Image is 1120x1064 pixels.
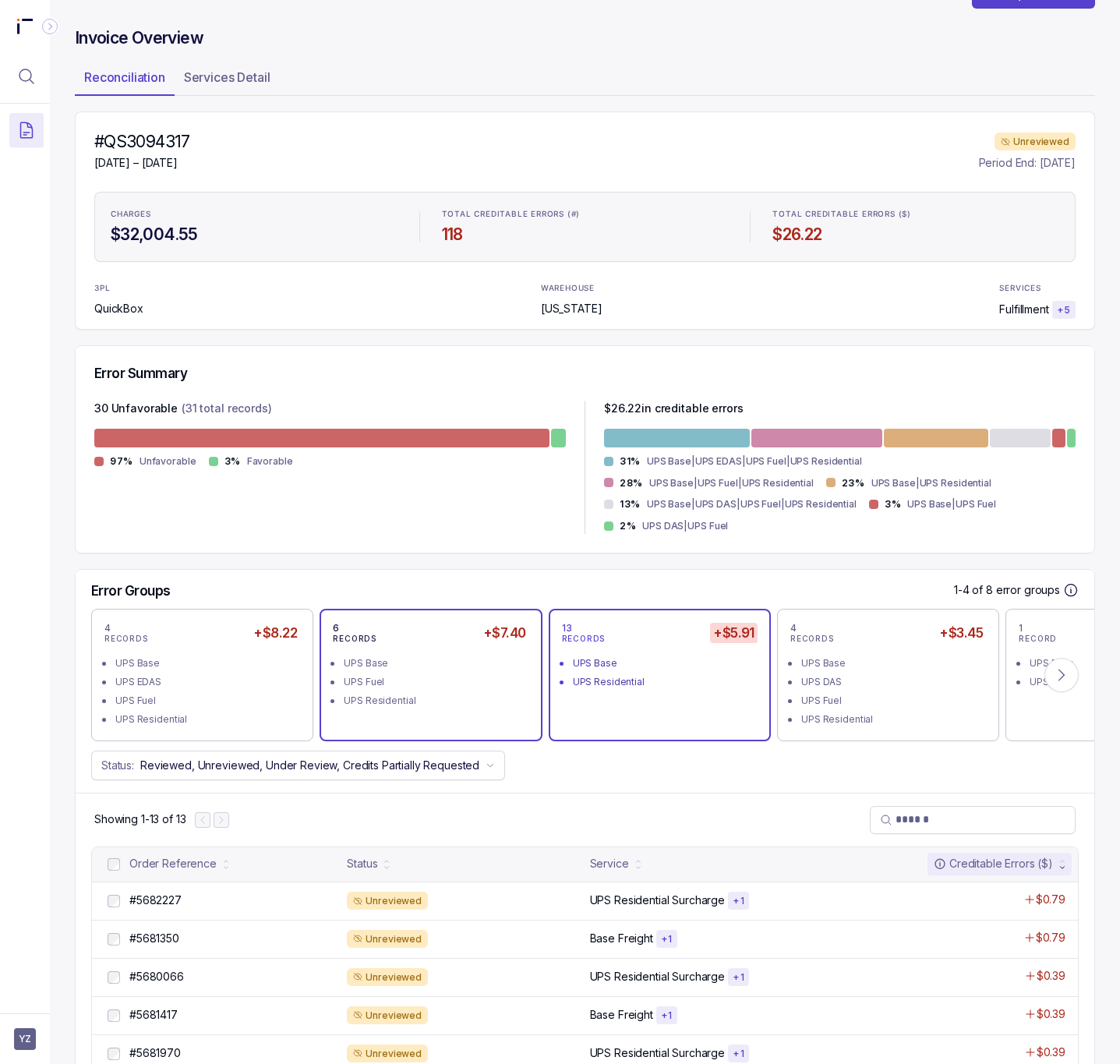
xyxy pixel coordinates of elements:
p: #5681417 [129,1007,178,1023]
p: Favorable [247,454,293,469]
p: Period End: [DATE] [979,155,1076,171]
p: 3% [224,455,241,468]
li: Statistic TOTAL CREDITABLE ERRORS (#) [433,199,738,255]
h4: #QS3094317 [94,131,190,153]
p: 23% [842,477,865,490]
input: checkbox-checkbox [108,971,120,984]
div: UPS Fuel [115,693,299,709]
p: Reviewed, Unreviewed, Under Review, Credits Partially Requested [140,758,479,773]
p: + 1 [661,933,673,946]
p: RECORDS [333,635,376,644]
p: UPS Residential Surcharge [590,969,726,984]
ul: Tab Group [75,65,1095,96]
div: Unreviewed [347,892,428,910]
p: 97% [110,455,133,468]
p: + 1 [661,1009,673,1022]
div: UPS Base [573,656,756,671]
p: + 1 [733,971,744,984]
input: checkbox-checkbox [108,1048,120,1060]
p: 3% [885,498,901,511]
div: Status [347,856,377,871]
div: UPS Base [801,656,984,671]
p: 31% [620,455,641,468]
div: UPS Base [115,656,299,671]
p: 4 [104,622,111,635]
p: $0.39 [1037,1006,1065,1022]
p: $0.39 [1037,968,1065,984]
h5: +$3.45 [936,623,986,643]
div: Unreviewed [347,1045,428,1063]
p: Status: [101,758,134,773]
p: $0.79 [1036,930,1065,946]
p: UPS Residential Surcharge [590,1045,726,1061]
p: WAREHOUSE [541,284,595,293]
p: 3PL [94,284,135,293]
button: User initials [14,1028,36,1050]
h5: +$7.40 [480,623,529,643]
p: #5680066 [129,969,184,984]
div: Unreviewed [347,930,428,949]
h5: Error Summary [94,365,187,382]
input: checkbox-checkbox [108,933,120,946]
input: checkbox-checkbox [108,858,120,871]
div: UPS EDAS [115,674,299,690]
div: UPS Residential [573,674,756,690]
h4: 118 [442,224,729,246]
div: UPS Base [344,656,527,671]
button: Status:Reviewed, Unreviewed, Under Review, Credits Partially Requested [91,751,505,780]
p: UPS Residential Surcharge [590,893,726,908]
p: RECORDS [104,635,148,644]
h5: Error Groups [91,582,171,599]
div: Unreviewed [347,1006,428,1025]
div: UPS Fuel [344,674,527,690]
p: QuickBox [94,301,143,316]
div: Remaining page entries [94,811,185,827]
p: RECORDS [790,635,834,644]
div: UPS DAS [801,674,984,690]
p: + 1 [733,1048,744,1060]
p: 2% [620,520,636,532]
p: #5681350 [129,931,179,946]
p: 30 Unfavorable [94,401,178,419]
p: [DATE] – [DATE] [94,155,190,171]
h5: +$8.22 [250,623,300,643]
ul: Statistic Highlights [94,192,1076,262]
li: Statistic TOTAL CREDITABLE ERRORS ($) [763,199,1069,255]
li: Tab Services Detail [175,65,280,96]
p: UPS Base|UPS EDAS|UPS Fuel|UPS Residential [647,454,862,469]
input: checkbox-checkbox [108,895,120,907]
h4: $32,004.55 [111,224,397,246]
li: Statistic CHARGES [101,199,407,255]
p: Fulfillment [999,302,1048,317]
div: Unreviewed [347,968,428,987]
p: CHARGES [111,210,151,219]
p: SERVICES [999,284,1041,293]
div: Creditable Errors ($) [934,856,1053,871]
p: RECORDS [562,635,606,644]
p: #5681970 [129,1045,181,1061]
p: Services Detail [184,68,270,87]
div: Order Reference [129,856,217,871]
div: UPS Residential [115,712,299,727]
div: UPS Residential [344,693,527,709]
h4: $26.22 [772,224,1059,246]
h4: Invoice Overview [75,27,1095,49]
p: error groups [996,582,1060,598]
p: $0.39 [1037,1045,1065,1060]
p: UPS Base|UPS Residential [871,475,991,491]
p: UPS Base|UPS DAS|UPS Fuel|UPS Residential [647,497,857,512]
p: 1 [1019,622,1023,635]
p: $0.79 [1036,892,1065,907]
p: 13 [562,622,573,635]
p: + 5 [1057,304,1071,316]
div: Service [590,856,629,871]
p: 4 [790,622,797,635]
div: UPS Fuel [801,693,984,709]
p: UPS DAS|UPS Fuel [642,518,728,534]
p: UPS Base|UPS Fuel|UPS Residential [649,475,814,491]
p: RECORD [1019,635,1057,644]
p: Reconciliation [84,68,165,87]
button: Menu Icon Button MagnifyingGlassIcon [9,59,44,94]
p: Showing 1-13 of 13 [94,811,185,827]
